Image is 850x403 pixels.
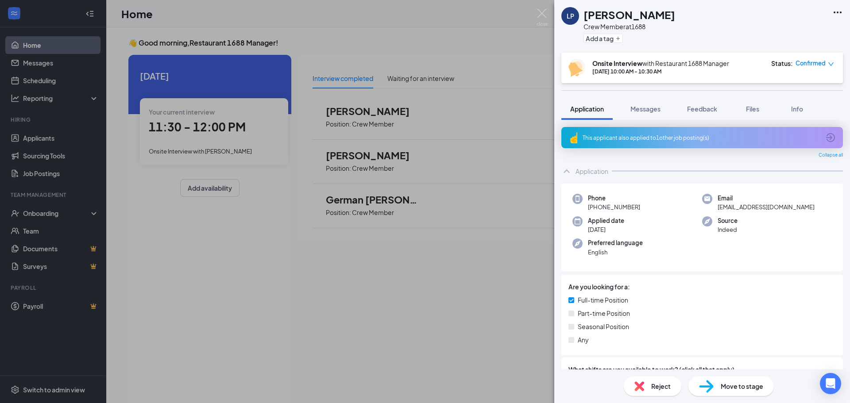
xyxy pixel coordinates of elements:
[746,105,759,113] span: Files
[568,282,630,292] span: Are you looking for a:
[630,105,661,113] span: Messages
[588,238,643,247] span: Preferred language
[796,59,826,68] span: Confirmed
[570,105,604,113] span: Application
[718,194,815,203] span: Email
[592,59,642,67] b: Onsite Interview
[819,152,843,159] span: Collapse all
[592,59,729,68] div: with Restaurant 1688 Manager
[561,166,572,177] svg: ChevronUp
[578,335,589,345] span: Any
[578,322,629,331] span: Seasonal Position
[771,59,793,68] div: Status :
[583,7,675,22] h1: [PERSON_NAME]
[651,381,671,391] span: Reject
[588,194,640,203] span: Phone
[578,308,630,318] span: Part-time Position
[567,12,574,20] div: LP
[687,105,717,113] span: Feedback
[576,167,608,176] div: Application
[583,22,675,31] div: Crew Member at 1688
[592,68,729,75] div: [DATE] 10:00 AM - 10:30 AM
[791,105,803,113] span: Info
[718,225,738,234] span: Indeed
[588,248,643,257] span: English
[832,7,843,18] svg: Ellipses
[588,225,624,234] span: [DATE]
[828,61,834,67] span: down
[721,381,763,391] span: Move to stage
[718,216,738,225] span: Source
[718,203,815,211] span: [EMAIL_ADDRESS][DOMAIN_NAME]
[578,295,628,305] span: Full-time Position
[615,36,621,41] svg: Plus
[588,203,640,211] span: [PHONE_NUMBER]
[588,216,624,225] span: Applied date
[820,373,841,394] div: Open Intercom Messenger
[568,365,734,374] span: What shifts are you available to work? (click all that apply)
[825,132,836,143] svg: ArrowCircle
[583,134,820,142] div: This applicant also applied to 1 other job posting(s)
[583,34,623,43] button: PlusAdd a tag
